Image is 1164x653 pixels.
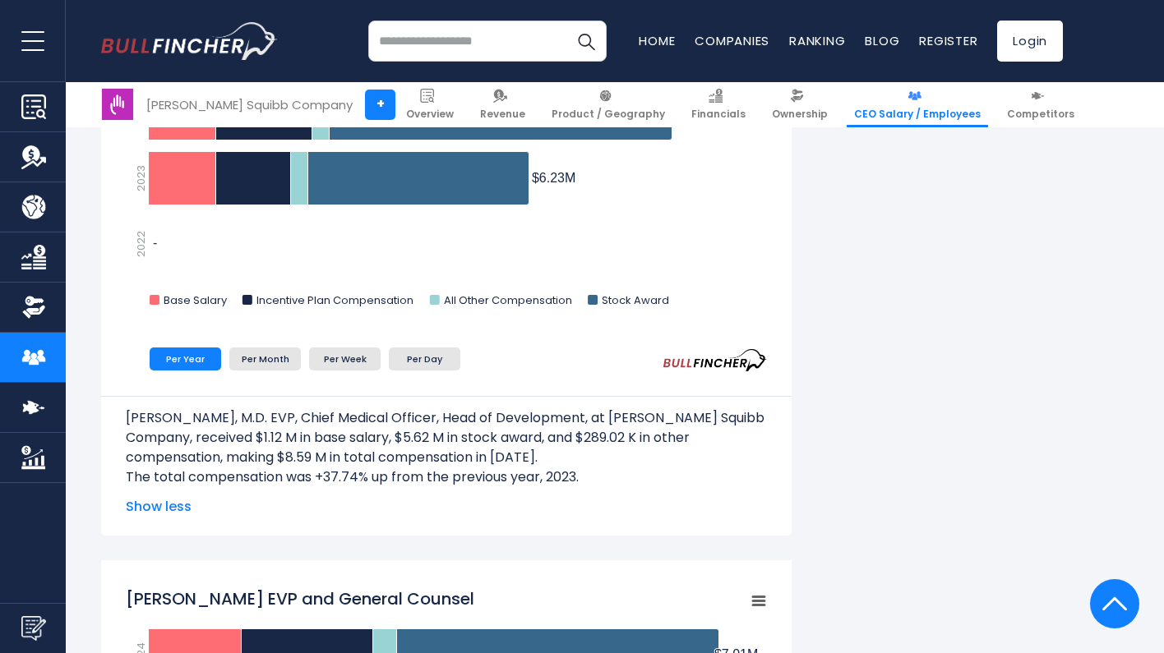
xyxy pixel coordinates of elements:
a: + [365,90,395,120]
li: Per Month [229,347,301,370]
text: Base Salary [164,292,228,308]
a: Go to homepage [101,22,278,60]
button: Search [566,21,607,62]
span: Show less [126,497,767,517]
text: - [153,236,157,250]
text: All Other Compensation [444,292,572,308]
text: 2023 [133,165,149,191]
li: Per Year [150,347,221,370]
li: Per Week [309,347,381,370]
svg: Samit Hirawat, M.D. EVP, Chief Medical Officer, Head of Development [126,37,767,324]
p: The total compensation was +37.74% up from the previous year, 2023. [126,467,767,487]
span: CEO Salary / Employees [854,108,981,121]
a: Home [639,32,675,49]
a: CEO Salary / Employees [847,82,988,127]
li: Per Day [389,347,460,370]
text: 2022 [133,231,149,257]
p: [PERSON_NAME], M.D. EVP, Chief Medical Officer, Head of Development, at [PERSON_NAME] Squibb Comp... [126,408,767,467]
a: Financials [684,82,753,127]
a: Register [919,32,977,49]
tspan: $6.23M [532,171,575,185]
a: Product / Geography [544,82,672,127]
text: 2024 [133,100,149,127]
a: Blog [865,32,899,49]
img: Ownership [21,295,46,320]
text: Stock Award [602,292,669,308]
span: Product / Geography [552,108,665,121]
span: Ownership [772,108,828,121]
text: Incentive Plan Compensation [256,292,413,308]
a: Competitors [1000,82,1082,127]
a: Overview [399,82,461,127]
img: bullfincher logo [101,22,278,60]
span: Financials [691,108,746,121]
a: Revenue [473,82,533,127]
span: Competitors [1007,108,1074,121]
span: Revenue [480,108,525,121]
img: BMY logo [102,89,133,120]
a: Ranking [789,32,845,49]
tspan: [PERSON_NAME] EVP and General Counsel [126,587,474,610]
a: Companies [695,32,769,49]
div: [PERSON_NAME] Squibb Company [146,95,353,114]
a: Ownership [764,82,835,127]
span: Overview [406,108,454,121]
a: Login [997,21,1063,62]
